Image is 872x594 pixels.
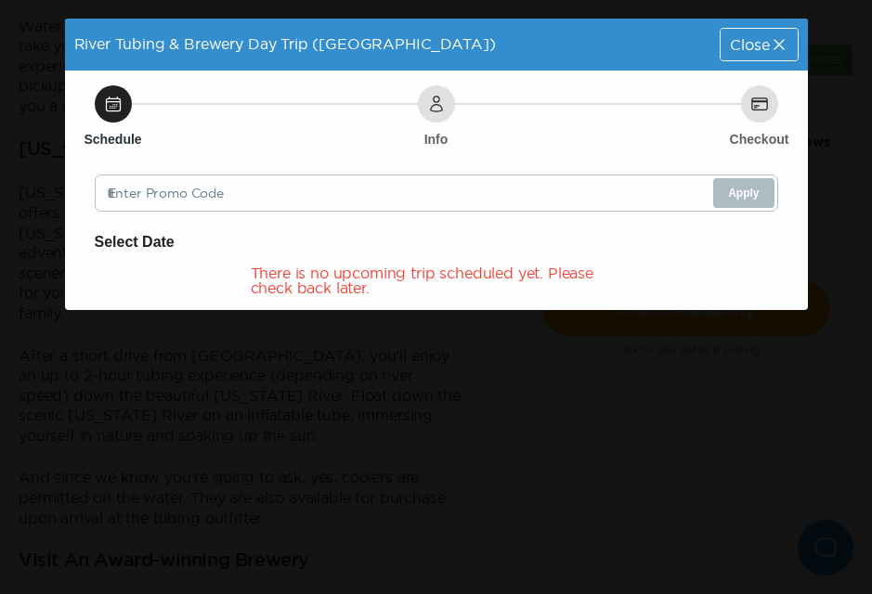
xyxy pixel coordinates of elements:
span: Close [730,37,769,52]
h6: Select Date [95,230,778,254]
div: There is no upcoming trip scheduled yet. Please check back later. [251,265,622,295]
h6: Info [424,130,449,148]
span: River Tubing & Brewery Day Trip ([GEOGRAPHIC_DATA]) [74,35,496,52]
h6: Checkout [730,130,789,148]
h6: Schedule [84,130,141,148]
